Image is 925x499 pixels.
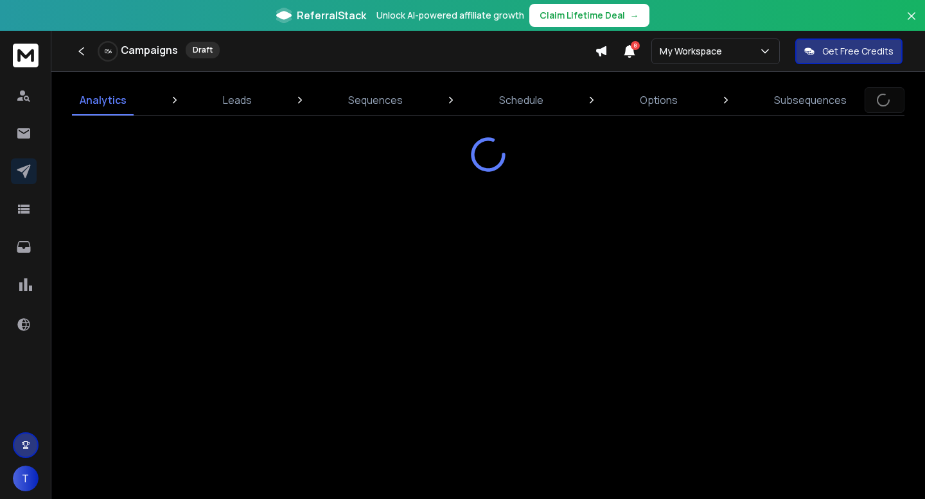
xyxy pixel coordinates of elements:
[499,92,543,108] p: Schedule
[795,38,903,64] button: Get Free Credits
[72,85,134,115] a: Analytics
[13,466,39,491] button: T
[348,92,403,108] p: Sequences
[822,45,894,58] p: Get Free Credits
[630,9,639,22] span: →
[774,92,847,108] p: Subsequences
[660,45,727,58] p: My Workspace
[105,47,112,55] p: 0 %
[903,8,920,38] button: Close banner
[121,42,178,58] h1: Campaigns
[640,92,678,108] p: Options
[491,85,551,115] a: Schedule
[529,4,649,27] button: Claim Lifetime Deal→
[297,8,366,23] span: ReferralStack
[340,85,410,115] a: Sequences
[631,41,640,50] span: 8
[766,85,854,115] a: Subsequences
[80,92,127,108] p: Analytics
[632,85,685,115] a: Options
[376,9,524,22] p: Unlock AI-powered affiliate growth
[215,85,260,115] a: Leads
[223,92,252,108] p: Leads
[186,42,220,58] div: Draft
